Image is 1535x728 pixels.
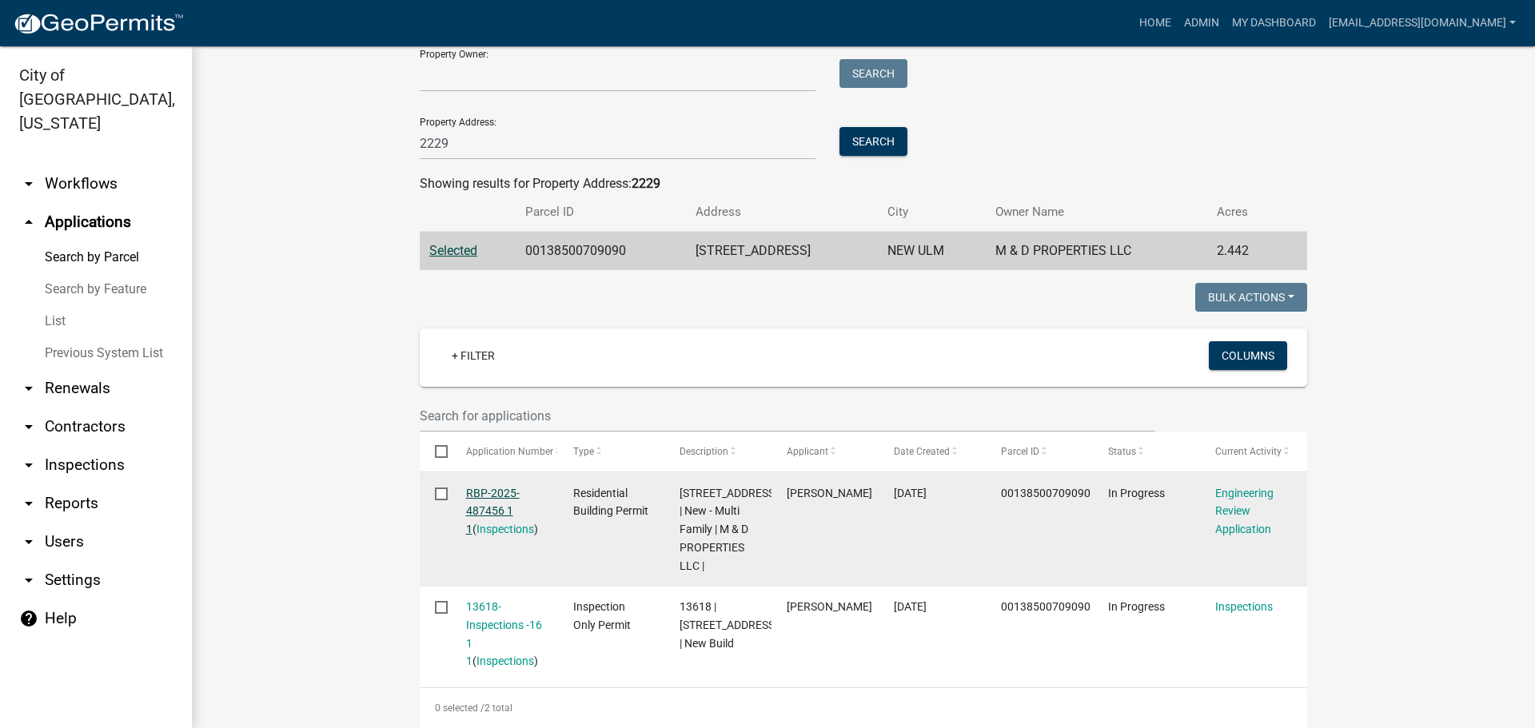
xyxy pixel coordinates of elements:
[1108,487,1165,499] span: In Progress
[19,609,38,628] i: help
[894,446,950,457] span: Date Created
[516,193,687,231] th: Parcel ID
[1200,432,1307,471] datatable-header-cell: Current Activity
[516,232,687,271] td: 00138500709090
[680,487,778,572] span: 2229 HIGHLAND AVE N | New - Multi Family | M & D PROPERTIES LLC |
[771,432,879,471] datatable-header-cell: Applicant
[632,176,660,191] strong: 2229
[680,446,728,457] span: Description
[787,600,872,613] span: Bethany
[878,232,986,271] td: NEW ULM
[466,598,543,670] div: ( )
[476,523,534,535] a: Inspections
[420,688,1307,728] div: 2 total
[19,379,38,398] i: arrow_drop_down
[573,446,594,457] span: Type
[19,455,38,475] i: arrow_drop_down
[19,494,38,513] i: arrow_drop_down
[1322,8,1522,38] a: [EMAIL_ADDRESS][DOMAIN_NAME]
[879,432,986,471] datatable-header-cell: Date Created
[986,193,1206,231] th: Owner Name
[466,484,543,539] div: ( )
[787,446,828,457] span: Applicant
[664,432,771,471] datatable-header-cell: Description
[1108,446,1136,457] span: Status
[573,487,648,518] span: Residential Building Permit
[466,446,553,457] span: Application Number
[986,432,1093,471] datatable-header-cell: Parcel ID
[1108,600,1165,613] span: In Progress
[1001,446,1039,457] span: Parcel ID
[787,487,872,499] span: Mike
[1093,432,1200,471] datatable-header-cell: Status
[1215,600,1273,613] a: Inspections
[19,174,38,193] i: arrow_drop_down
[1001,487,1090,499] span: 00138500709090
[476,654,534,667] a: Inspections
[466,487,520,536] a: RBP-2025-487456 1 1
[894,600,927,613] span: 05/01/2025
[1207,232,1280,271] td: 2.442
[839,127,907,156] button: Search
[420,174,1307,193] div: Showing results for Property Address:
[680,600,778,650] span: 13618 | 2209 N Highland Ave | New Build
[435,702,484,714] span: 0 selected /
[1195,283,1307,312] button: Bulk Actions
[19,571,38,590] i: arrow_drop_down
[1209,341,1287,370] button: Columns
[1178,8,1226,38] a: Admin
[420,432,450,471] datatable-header-cell: Select
[557,432,664,471] datatable-header-cell: Type
[1226,8,1322,38] a: My Dashboard
[1215,487,1274,536] a: Engineering Review Application
[573,600,631,631] span: Inspection Only Permit
[19,213,38,232] i: arrow_drop_up
[19,532,38,551] i: arrow_drop_down
[466,600,542,667] a: 13618-Inspections -16 1 1
[1207,193,1280,231] th: Acres
[1133,8,1178,38] a: Home
[420,400,1155,432] input: Search for applications
[878,193,986,231] th: City
[986,232,1206,271] td: M & D PROPERTIES LLC
[439,341,508,370] a: + Filter
[1001,600,1090,613] span: 00138500709090
[686,193,877,231] th: Address
[1215,446,1282,457] span: Current Activity
[686,232,877,271] td: [STREET_ADDRESS]
[19,417,38,436] i: arrow_drop_down
[839,59,907,88] button: Search
[894,487,927,499] span: 10/03/2025
[450,432,557,471] datatable-header-cell: Application Number
[429,243,477,258] a: Selected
